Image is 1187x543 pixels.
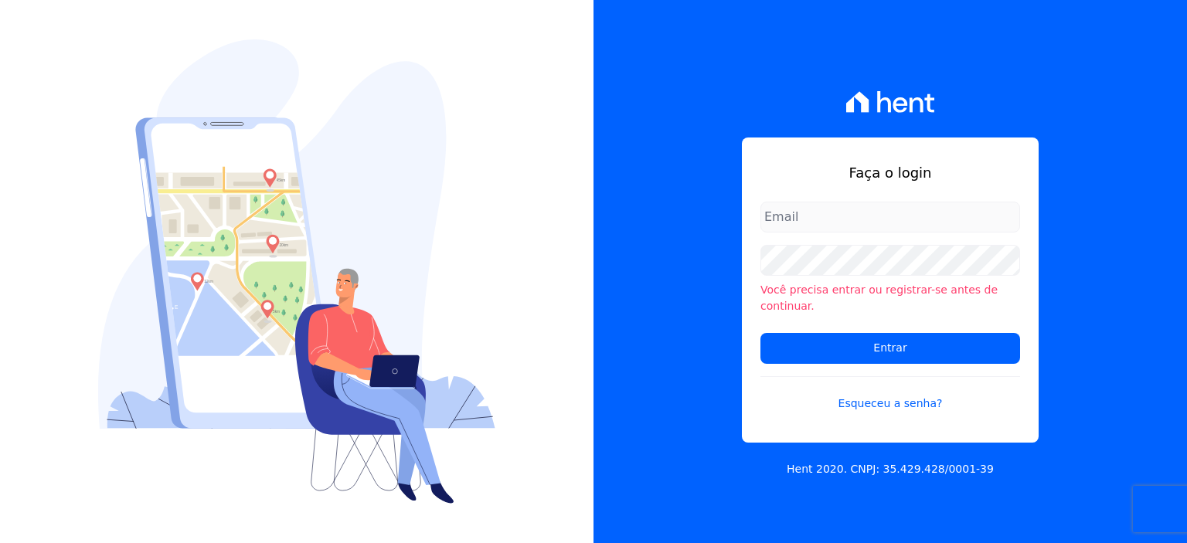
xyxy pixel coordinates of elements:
img: Login [98,39,495,504]
h1: Faça o login [760,162,1020,183]
li: Você precisa entrar ou registrar-se antes de continuar. [760,282,1020,314]
p: Hent 2020. CNPJ: 35.429.428/0001-39 [787,461,994,477]
input: Email [760,202,1020,232]
a: Esqueceu a senha? [760,376,1020,412]
input: Entrar [760,333,1020,364]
